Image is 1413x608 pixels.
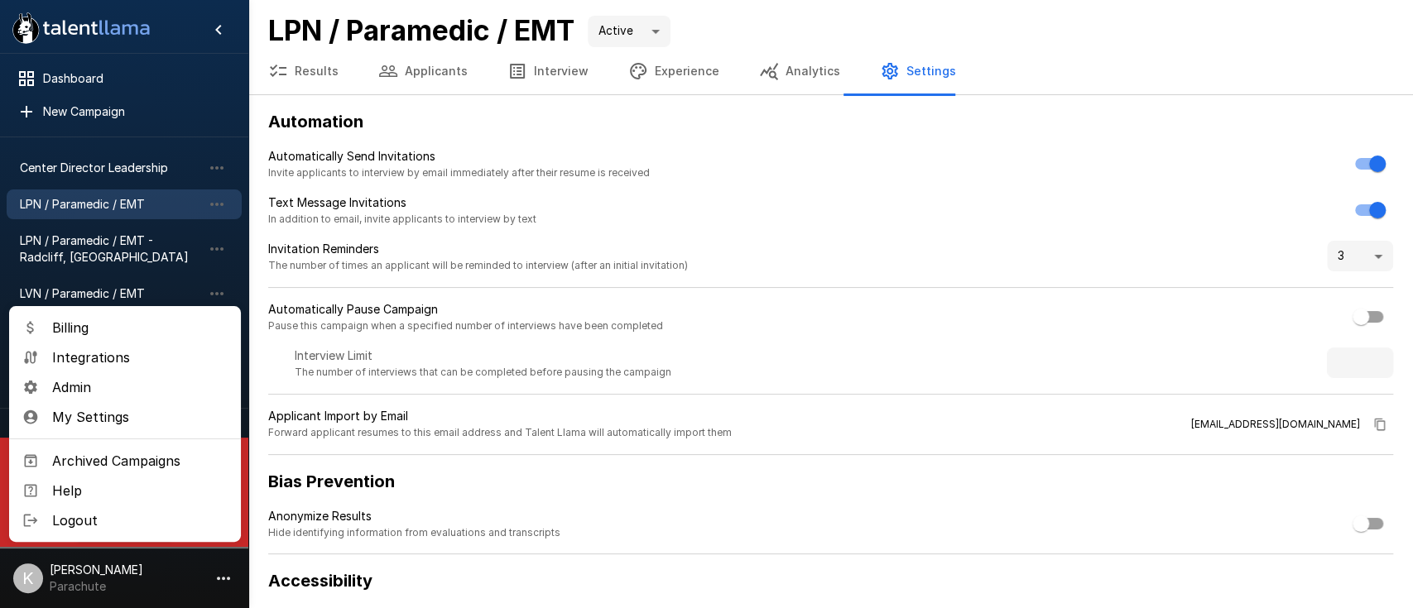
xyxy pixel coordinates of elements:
span: Billing [52,318,228,338]
span: Admin [52,377,228,397]
span: Help [52,481,228,500]
span: Archived Campaigns [52,451,228,471]
span: Logout [52,510,228,530]
span: Integrations [52,347,228,367]
span: My Settings [52,407,228,427]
